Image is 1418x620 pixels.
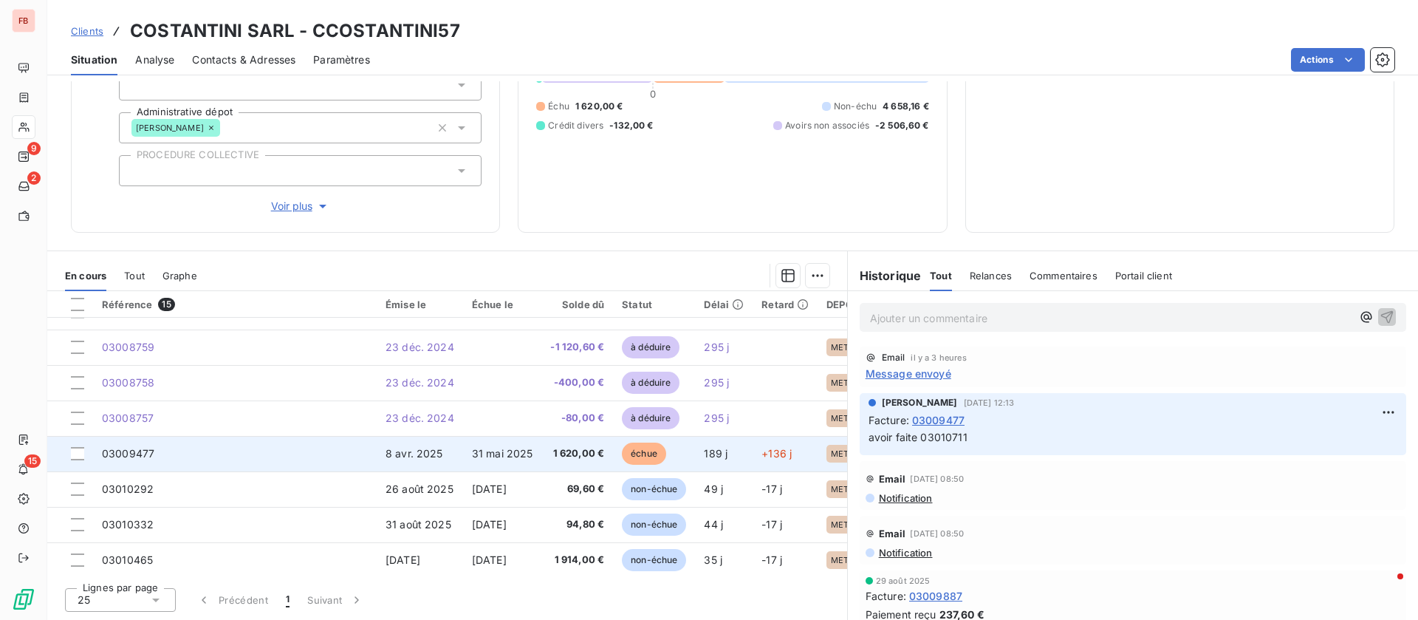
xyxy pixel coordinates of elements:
[1368,570,1403,605] iframe: Intercom live chat
[386,483,453,495] span: 26 août 2025
[761,447,792,460] span: +136 j
[136,123,204,132] span: [PERSON_NAME]
[472,299,533,310] div: Échue le
[1030,270,1097,282] span: Commentaires
[65,270,106,282] span: En cours
[704,412,729,424] span: 295 j
[550,340,604,355] span: -1 120,60 €
[882,396,958,409] span: [PERSON_NAME]
[472,483,507,495] span: [DATE]
[27,142,41,155] span: 9
[550,553,604,568] span: 1 914,00 €
[71,24,103,38] a: Clients
[188,585,277,616] button: Précédent
[1115,270,1172,282] span: Portail client
[162,270,197,282] span: Graphe
[761,299,809,310] div: Retard
[704,483,723,495] span: 49 j
[704,518,723,531] span: 44 j
[575,100,623,113] span: 1 620,00 €
[472,447,533,460] span: 31 mai 2025
[386,341,454,353] span: 23 déc. 2024
[135,52,174,67] span: Analyse
[12,587,35,611] img: Logo LeanPay
[622,514,686,536] span: non-échue
[124,270,145,282] span: Tout
[761,483,782,495] span: -17 j
[386,299,454,310] div: Émise le
[831,485,849,494] span: MET
[911,353,966,362] span: il y a 3 heures
[24,454,41,468] span: 15
[912,412,965,428] span: 03009477
[78,593,90,607] span: 25
[909,588,962,604] span: 03009887
[386,447,443,460] span: 8 avr. 2025
[622,478,686,500] span: non-échue
[386,412,454,424] span: 23 déc. 2024
[386,376,454,389] span: 23 déc. 2024
[102,553,153,566] span: 03010465
[848,267,922,285] h6: Historique
[910,474,964,483] span: [DATE] 08:50
[704,299,744,310] div: Délai
[298,585,373,616] button: Suivant
[866,588,906,604] span: Facture :
[879,528,906,539] span: Email
[220,121,232,134] input: Ajouter une valeur
[119,198,482,214] button: Voir plus
[130,18,460,44] h3: COSTANTINI SARL - CCOSTANTINI57
[622,336,679,358] span: à déduire
[826,299,860,310] div: DEPOT
[71,52,117,67] span: Situation
[869,431,967,443] span: avoir faite 03010711
[102,447,154,460] span: 03009477
[550,299,604,310] div: Solde dû
[102,341,154,353] span: 03008759
[877,492,933,504] span: Notification
[970,270,1012,282] span: Relances
[831,378,849,387] span: MET
[704,341,729,353] span: 295 j
[704,553,722,566] span: 35 j
[964,398,1015,407] span: [DATE] 12:13
[831,414,849,423] span: MET
[883,100,929,113] span: 4 658,16 €
[930,270,952,282] span: Tout
[882,353,905,362] span: Email
[704,376,729,389] span: 295 j
[550,411,604,426] span: -80,00 €
[831,449,849,458] span: MET
[831,520,849,529] span: MET
[192,52,295,67] span: Contacts & Adresses
[866,366,951,381] span: Message envoyé
[472,553,507,566] span: [DATE]
[386,518,451,531] span: 31 août 2025
[313,52,370,67] span: Paramètres
[622,443,666,465] span: échue
[131,78,143,92] input: Ajouter une valeur
[761,553,782,566] span: -17 j
[622,407,679,429] span: à déduire
[877,547,933,559] span: Notification
[102,376,154,389] span: 03008758
[277,585,298,616] button: 1
[131,164,143,177] input: Ajouter une valeur
[27,171,41,185] span: 2
[831,556,849,565] span: MET
[102,483,154,495] span: 03010292
[550,446,604,461] span: 1 620,00 €
[785,119,869,132] span: Avoirs non associés
[609,119,653,132] span: -132,00 €
[548,100,569,113] span: Échu
[550,482,604,497] span: 69,60 €
[831,343,849,352] span: MET
[704,447,727,460] span: 189 j
[550,375,604,390] span: -400,00 €
[271,199,330,214] span: Voir plus
[158,298,174,311] span: 15
[548,119,603,132] span: Crédit divers
[869,412,909,428] span: Facture :
[875,119,929,132] span: -2 506,60 €
[102,298,368,311] div: Référence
